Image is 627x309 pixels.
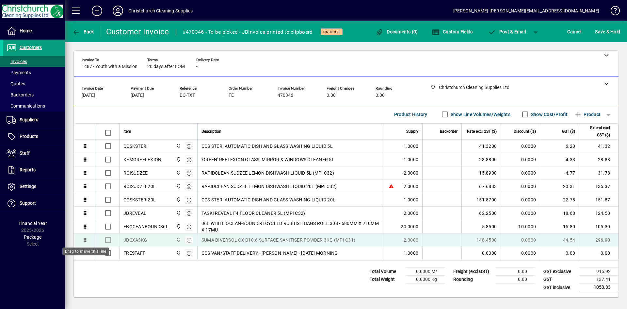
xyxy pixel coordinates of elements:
[123,183,156,190] div: RCISUDZEE20L
[106,26,169,37] div: Customer Invoice
[485,26,529,38] button: Post & Email
[374,26,420,38] button: Documents (0)
[174,169,182,177] span: Christchurch Cleaning Supplies Ltd
[19,221,47,226] span: Financial Year
[404,183,419,190] span: 2.0000
[540,180,579,193] td: 20.31
[147,64,185,69] span: 20 days after EOM
[3,112,65,128] a: Suppliers
[174,156,182,163] span: Christchurch Cleaning Supplies Ltd
[540,207,579,220] td: 18.68
[466,197,497,203] div: 151.8700
[449,111,510,118] label: Show Line Volumes/Weights
[540,283,579,292] td: GST inclusive
[566,26,583,38] button: Cancel
[20,28,32,33] span: Home
[562,128,575,135] span: GST ($)
[201,128,221,135] span: Description
[3,78,65,89] a: Quotes
[201,197,335,203] span: CCS STERI AUTOMATIC DISH AND GLASS WASHING LIQUID 20L
[579,180,618,193] td: 135.37
[3,179,65,195] a: Settings
[62,248,109,255] div: Drag to move this line
[123,197,156,203] div: CCSKSTERI20L
[3,23,65,39] a: Home
[123,128,131,135] span: Item
[501,193,540,207] td: 0.0000
[406,268,445,276] td: 0.0000 M³
[201,250,338,256] span: CCS VAN/STAFF DELIVERY - [PERSON_NAME] - [DATE] MORNING
[82,64,137,69] span: 1487 - Youth with a Mission
[501,166,540,180] td: 0.0000
[376,29,418,34] span: Documents (0)
[499,29,502,34] span: P
[366,268,406,276] td: Total Volume
[20,134,38,139] span: Products
[404,250,419,256] span: 1.0000
[466,210,497,216] div: 62.2500
[3,100,65,112] a: Communications
[466,156,497,163] div: 28.8800
[323,30,340,34] span: On hold
[466,183,497,190] div: 67.6833
[579,268,619,276] td: 915.92
[583,124,610,139] span: Extend excl GST ($)
[174,210,182,217] span: Christchurch Cleaning Supplies Ltd
[20,184,36,189] span: Settings
[501,247,540,260] td: 0.0000
[7,92,34,97] span: Backorders
[7,103,45,109] span: Communications
[501,220,540,233] td: 10.0000
[579,247,618,260] td: 0.00
[540,268,579,276] td: GST exclusive
[450,268,496,276] td: Freight (excl GST)
[540,153,579,166] td: 4.33
[530,111,568,118] label: Show Cost/Profit
[229,93,234,98] span: FE
[571,109,604,120] button: Product
[579,166,618,180] td: 31.78
[466,250,497,256] div: 0.0000
[123,250,145,256] div: FRESTAFF
[404,156,419,163] span: 1.0000
[579,153,618,166] td: 28.88
[87,5,107,17] button: Add
[404,170,419,176] span: 2.0000
[82,93,95,98] span: [DATE]
[579,140,618,153] td: 41.32
[20,200,36,206] span: Support
[174,143,182,150] span: Christchurch Cleaning Supplies Ltd
[107,5,128,17] button: Profile
[540,247,579,260] td: 0.00
[3,67,65,78] a: Payments
[540,166,579,180] td: 4.77
[466,170,497,176] div: 15.8900
[595,29,598,34] span: S
[65,26,101,38] app-page-header-button: Back
[501,207,540,220] td: 0.0000
[450,276,496,283] td: Rounding
[196,64,198,69] span: -
[123,210,146,216] div: JDREVEAL
[3,162,65,178] a: Reports
[201,143,333,149] span: CCS STERI AUTOMATIC DISH AND GLASS WASHING LIQUID 5L
[20,150,30,156] span: Staff
[180,93,195,98] span: DC-TXT
[72,29,94,34] span: Back
[123,143,148,149] div: CCSKSTERI
[201,210,305,216] span: TASKI REVEAL F4 FLOOR CLEANER 5L (MPI C32)
[131,93,144,98] span: [DATE]
[453,6,599,16] div: [PERSON_NAME] [PERSON_NAME][EMAIL_ADDRESS][DOMAIN_NAME]
[183,27,313,37] div: #470346 - To be picked - JBInvoice printed to clipboard
[7,81,25,86] span: Quotes
[278,93,293,98] span: 470346
[174,196,182,203] span: Christchurch Cleaning Supplies Ltd
[540,220,579,233] td: 15.80
[3,195,65,212] a: Support
[432,29,473,34] span: Custom Fields
[3,129,65,145] a: Products
[174,223,182,230] span: Christchurch Cleaning Supplies Ltd
[579,276,619,283] td: 137.41
[123,170,148,176] div: RCISUDZEE
[7,59,27,64] span: Invoices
